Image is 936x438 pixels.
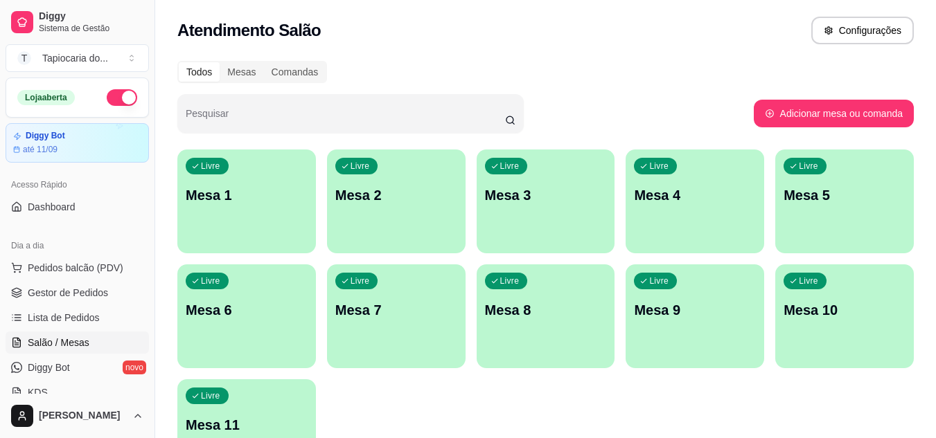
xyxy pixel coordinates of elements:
button: Pedidos balcão (PDV) [6,257,149,279]
button: LivreMesa 7 [327,264,466,368]
a: Gestor de Pedidos [6,282,149,304]
div: Acesso Rápido [6,174,149,196]
span: Gestor de Pedidos [28,286,108,300]
p: Mesa 3 [485,185,607,205]
button: Adicionar mesa ou comanda [754,100,914,127]
button: LivreMesa 4 [626,149,764,253]
p: Mesa 7 [335,300,457,320]
a: Salão / Mesas [6,331,149,354]
button: [PERSON_NAME] [6,399,149,432]
p: Mesa 2 [335,185,457,205]
p: Mesa 4 [634,185,756,205]
span: KDS [28,385,48,399]
button: Alterar Status [107,89,137,106]
p: Livre [649,275,669,286]
button: LivreMesa 9 [626,264,764,368]
p: Livre [351,161,370,172]
span: T [17,51,31,65]
p: Mesa 9 [634,300,756,320]
span: Pedidos balcão (PDV) [28,261,123,275]
span: Salão / Mesas [28,336,89,349]
button: Select a team [6,44,149,72]
p: Mesa 5 [784,185,906,205]
button: LivreMesa 6 [177,264,316,368]
span: Lista de Pedidos [28,311,100,325]
input: Pesquisar [186,112,505,126]
p: Mesa 6 [186,300,308,320]
p: Livre [201,275,220,286]
a: DiggySistema de Gestão [6,6,149,39]
p: Livre [500,161,520,172]
a: Diggy Botaté 11/09 [6,123,149,163]
article: Diggy Bot [26,131,65,141]
button: LivreMesa 8 [477,264,615,368]
button: LivreMesa 5 [775,149,914,253]
p: Livre [351,275,370,286]
span: [PERSON_NAME] [39,410,127,422]
a: Diggy Botnovo [6,356,149,378]
span: Sistema de Gestão [39,23,143,34]
a: Lista de Pedidos [6,307,149,329]
p: Livre [649,161,669,172]
div: Comandas [264,62,326,82]
div: Loja aberta [17,90,75,105]
button: LivreMesa 1 [177,149,316,253]
span: Diggy [39,10,143,23]
div: Todos [179,62,220,82]
button: LivreMesa 2 [327,149,466,253]
span: Dashboard [28,200,76,214]
p: Livre [201,161,220,172]
p: Mesa 11 [186,415,308,435]
span: Diggy Bot [28,361,70,374]
button: Configurações [811,17,914,44]
div: Mesas [220,62,263,82]
div: Dia a dia [6,235,149,257]
p: Livre [500,275,520,286]
h2: Atendimento Salão [177,19,321,42]
div: Tapiocaria do ... [42,51,108,65]
p: Livre [799,275,818,286]
p: Livre [799,161,818,172]
a: KDS [6,381,149,403]
p: Mesa 10 [784,300,906,320]
button: LivreMesa 3 [477,149,615,253]
article: até 11/09 [23,144,58,155]
p: Mesa 8 [485,300,607,320]
a: Dashboard [6,196,149,218]
p: Livre [201,390,220,401]
p: Mesa 1 [186,185,308,205]
button: LivreMesa 10 [775,264,914,368]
